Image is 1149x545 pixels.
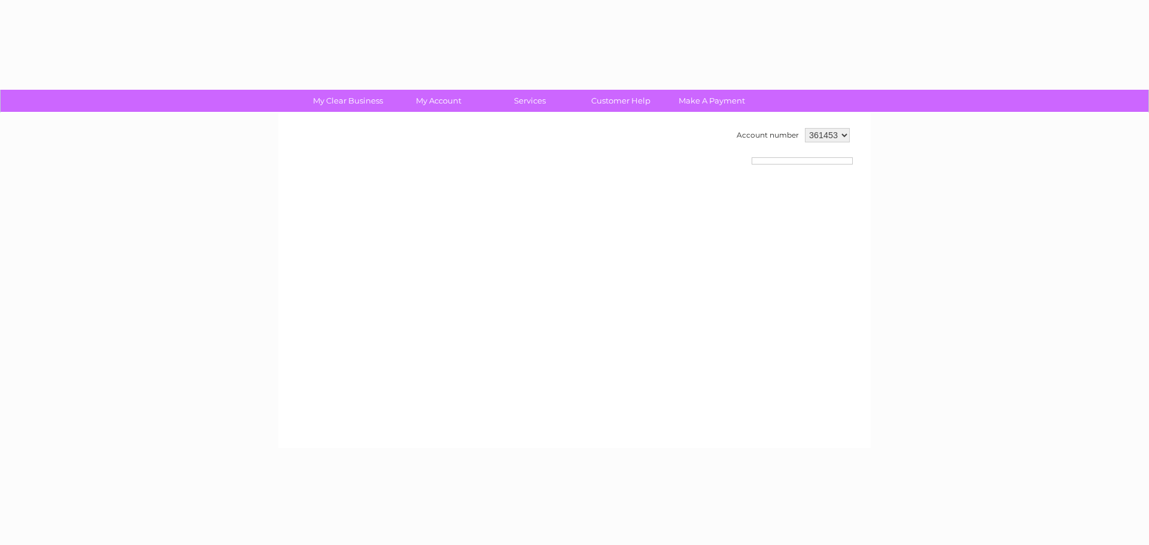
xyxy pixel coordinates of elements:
a: Services [481,90,579,112]
a: Make A Payment [662,90,761,112]
a: My Account [390,90,488,112]
td: Account number [734,125,802,145]
a: Customer Help [572,90,670,112]
a: My Clear Business [299,90,397,112]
